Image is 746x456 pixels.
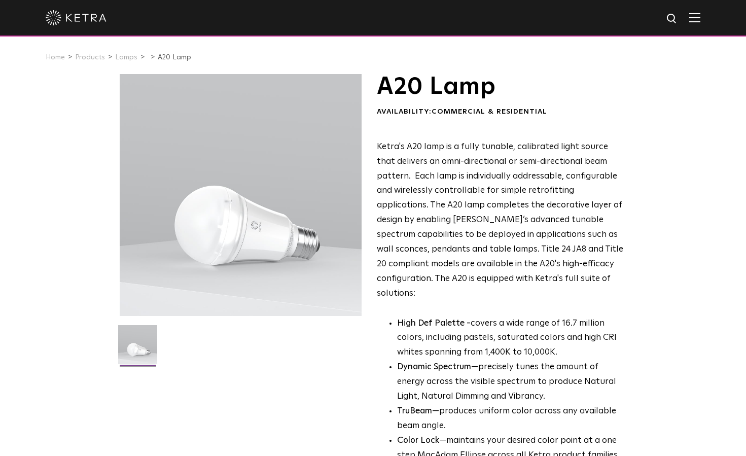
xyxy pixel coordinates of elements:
[377,107,624,117] div: Availability:
[46,54,65,61] a: Home
[397,407,432,415] strong: TruBeam
[377,143,623,298] span: Ketra's A20 lamp is a fully tunable, calibrated light source that delivers an omni-directional or...
[397,436,439,445] strong: Color Lock
[397,317,624,361] p: covers a wide range of 16.7 million colors, including pastels, saturated colors and high CRI whit...
[432,108,547,115] span: Commercial & Residential
[397,319,471,328] strong: High Def Palette -
[397,360,624,404] li: —precisely tunes the amount of energy across the visible spectrum to produce Natural Light, Natur...
[397,363,471,371] strong: Dynamic Spectrum
[377,74,624,99] h1: A20 Lamp
[666,13,679,25] img: search icon
[115,54,137,61] a: Lamps
[75,54,105,61] a: Products
[397,404,624,434] li: —produces uniform color across any available beam angle.
[46,10,106,25] img: ketra-logo-2019-white
[158,54,191,61] a: A20 Lamp
[118,325,157,372] img: A20-Lamp-2021-Web-Square
[689,13,700,22] img: Hamburger%20Nav.svg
